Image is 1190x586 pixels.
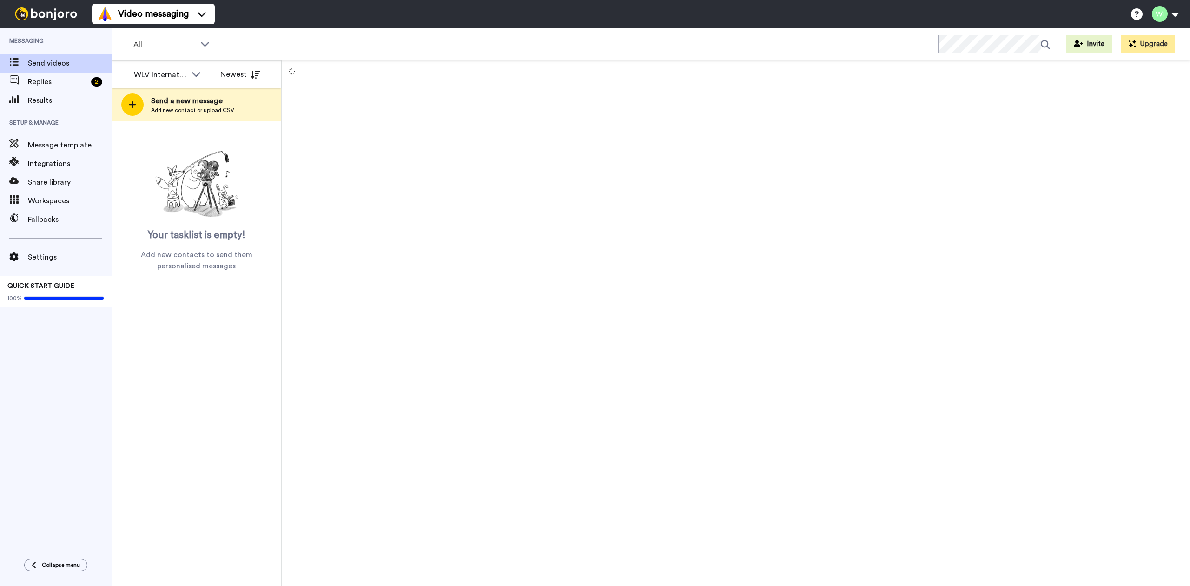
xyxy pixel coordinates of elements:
[98,7,112,21] img: vm-color.svg
[28,252,112,263] span: Settings
[1121,35,1175,53] button: Upgrade
[7,283,74,289] span: QUICK START GUIDE
[1066,35,1112,53] button: Invite
[133,39,196,50] span: All
[28,158,112,169] span: Integrations
[134,69,187,80] div: WLV International
[148,228,245,242] span: Your tasklist is empty!
[28,140,112,151] span: Message template
[151,95,234,107] span: Send a new message
[28,195,112,206] span: Workspaces
[150,147,243,221] img: ready-set-action.png
[28,214,112,225] span: Fallbacks
[24,559,87,571] button: Collapse menu
[28,95,112,106] span: Results
[151,107,234,114] span: Add new contact or upload CSV
[11,7,81,20] img: bj-logo-header-white.svg
[28,76,87,87] span: Replies
[213,65,267,84] button: Newest
[42,561,80,569] span: Collapse menu
[7,294,22,302] span: 100%
[28,177,112,188] span: Share library
[28,58,112,69] span: Send videos
[118,7,189,20] span: Video messaging
[126,249,267,272] span: Add new contacts to send them personalised messages
[91,77,102,87] div: 2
